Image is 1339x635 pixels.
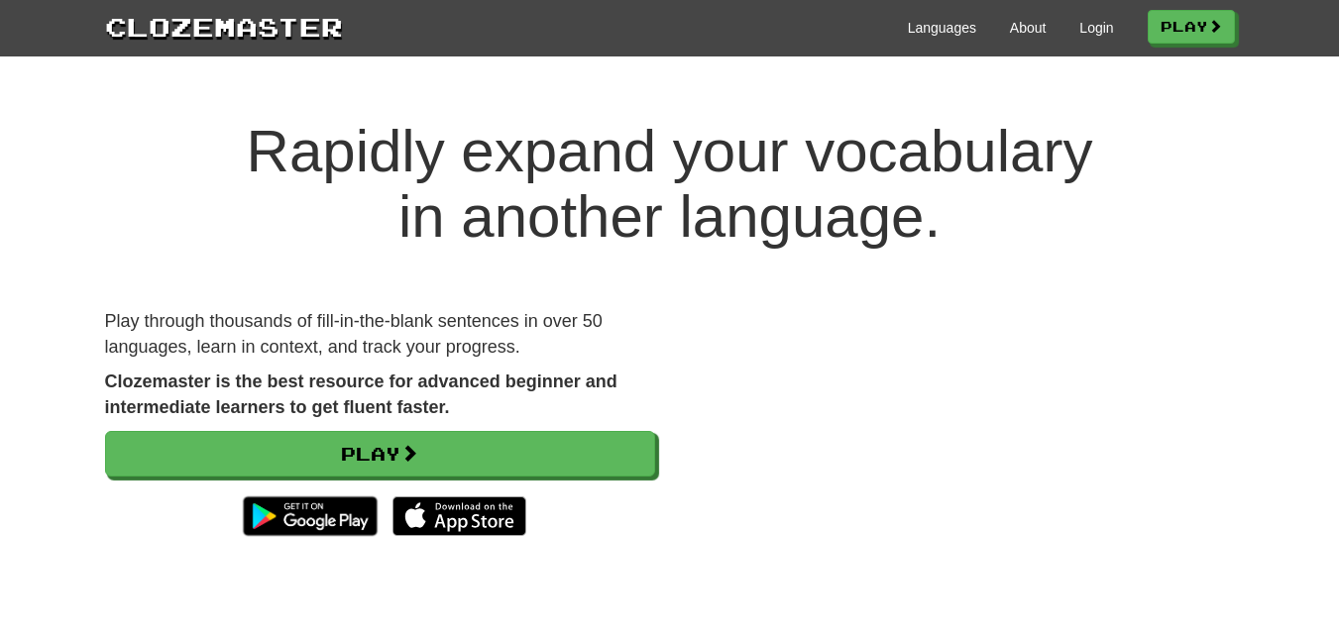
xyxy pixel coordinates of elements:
img: Download_on_the_App_Store_Badge_US-UK_135x40-25178aeef6eb6b83b96f5f2d004eda3bffbb37122de64afbaef7... [392,496,526,536]
a: Login [1079,18,1113,38]
a: About [1010,18,1047,38]
a: Play [105,431,655,476]
a: Clozemaster [105,8,343,45]
img: Get it on Google Play [233,486,387,546]
a: Play [1148,10,1235,44]
strong: Clozemaster is the best resource for advanced beginner and intermediate learners to get fluent fa... [105,371,617,417]
p: Play through thousands of fill-in-the-blank sentences in over 50 languages, learn in context, and... [105,309,655,360]
a: Languages [908,18,976,38]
